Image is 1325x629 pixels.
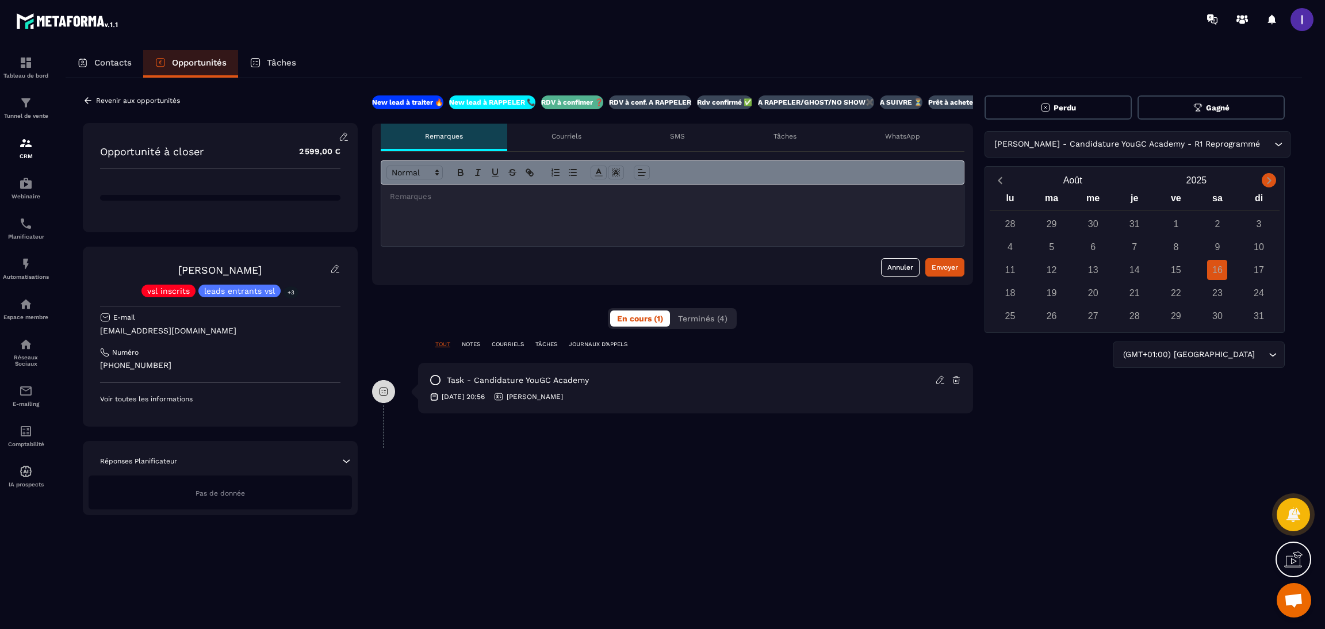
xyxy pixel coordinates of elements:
[143,50,238,78] a: Opportunités
[1041,214,1062,234] div: 29
[178,264,262,276] a: [PERSON_NAME]
[1114,190,1155,210] div: je
[1249,306,1269,326] div: 31
[1083,283,1103,303] div: 20
[773,132,796,141] p: Tâches
[3,153,49,159] p: CRM
[19,257,33,271] img: automations
[3,113,49,119] p: Tunnel de vente
[541,98,603,107] p: RDV à confimer ❓
[1113,342,1285,368] div: Search for option
[425,132,463,141] p: Remarques
[196,489,245,497] span: Pas de donnée
[94,57,132,68] p: Contacts
[100,325,340,336] p: [EMAIL_ADDRESS][DOMAIN_NAME]
[992,138,1263,151] span: [PERSON_NAME] - Candidature YouGC Academy - R1 Reprogrammé
[238,50,308,78] a: Tâches
[1207,214,1227,234] div: 2
[985,95,1132,120] button: Perdu
[885,132,920,141] p: WhatsApp
[3,441,49,447] p: Comptabilité
[1124,214,1144,234] div: 31
[1138,95,1285,120] button: Gagné
[881,258,920,277] button: Annuler
[435,340,450,348] p: TOUT
[1041,283,1062,303] div: 19
[1277,583,1311,618] a: Ouvrir le chat
[1000,214,1020,234] div: 28
[3,274,49,280] p: Automatisations
[1124,260,1144,280] div: 14
[1249,237,1269,257] div: 10
[1000,237,1020,257] div: 4
[1000,306,1020,326] div: 25
[1166,260,1186,280] div: 15
[1249,260,1269,280] div: 17
[172,57,227,68] p: Opportunités
[928,98,986,107] p: Prêt à acheter 🎰
[989,190,1031,210] div: lu
[1257,348,1266,361] input: Search for option
[1197,190,1238,210] div: sa
[1124,283,1144,303] div: 21
[609,98,691,107] p: RDV à conf. A RAPPELER
[372,98,443,107] p: New lead à traiter 🔥
[697,98,752,107] p: Rdv confirmé ✅
[1249,214,1269,234] div: 3
[1083,237,1103,257] div: 6
[1207,260,1227,280] div: 16
[19,297,33,311] img: automations
[19,217,33,231] img: scheduler
[449,98,535,107] p: New lead à RAPPELER 📞
[1263,138,1272,151] input: Search for option
[1000,260,1020,280] div: 11
[3,72,49,79] p: Tableau de bord
[19,177,33,190] img: automations
[569,340,627,348] p: JOURNAUX D'APPELS
[492,340,524,348] p: COURRIELS
[1206,103,1230,112] span: Gagné
[19,424,33,438] img: accountant
[990,214,1280,326] div: Calendar days
[19,465,33,478] img: automations
[1041,306,1062,326] div: 26
[3,329,49,375] a: social-networksocial-networkRéseaux Sociaux
[1054,103,1076,112] span: Perdu
[1166,306,1186,326] div: 29
[1207,237,1227,257] div: 9
[3,375,49,416] a: emailemailE-mailing
[19,384,33,398] img: email
[1000,283,1020,303] div: 18
[610,310,670,327] button: En cours (1)
[671,310,734,327] button: Terminés (4)
[985,131,1290,158] div: Search for option
[1135,170,1258,190] button: Open years overlay
[932,262,958,273] div: Envoyer
[758,98,874,107] p: A RAPPELER/GHOST/NO SHOW✖️
[3,193,49,200] p: Webinaire
[3,314,49,320] p: Espace membre
[112,348,139,357] p: Numéro
[990,172,1011,188] button: Previous month
[1249,283,1269,303] div: 24
[462,340,480,348] p: NOTES
[100,457,177,466] p: Réponses Planificateur
[19,96,33,110] img: formation
[1083,260,1103,280] div: 13
[3,128,49,168] a: formationformationCRM
[990,190,1280,326] div: Calendar wrapper
[552,132,581,141] p: Courriels
[3,289,49,329] a: automationsautomationsEspace membre
[617,314,663,323] span: En cours (1)
[3,233,49,240] p: Planificateur
[1207,283,1227,303] div: 23
[96,97,180,105] p: Revenir aux opportunités
[3,481,49,488] p: IA prospects
[3,416,49,456] a: accountantaccountantComptabilité
[507,392,563,401] p: [PERSON_NAME]
[1166,237,1186,257] div: 8
[3,47,49,87] a: formationformationTableau de bord
[1011,170,1135,190] button: Open months overlay
[447,375,589,386] p: task - Candidature YouGC Academy
[1166,283,1186,303] div: 22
